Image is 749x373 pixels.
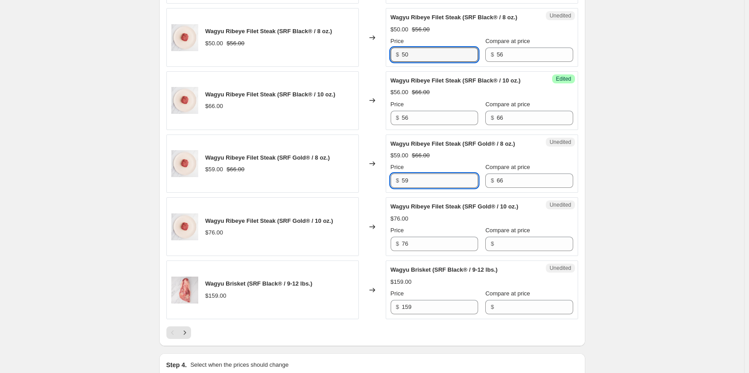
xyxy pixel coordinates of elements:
span: Unedited [549,12,571,19]
span: $ [396,304,399,310]
span: $ [491,51,494,58]
span: $ [396,240,399,247]
div: $66.00 [205,102,223,111]
span: Wagyu Ribeye Filet Steak (SRF Black® / 8 oz.) [391,14,518,21]
span: Price [391,38,404,44]
span: Wagyu Ribeye Filet Steak (SRF Black® / 8 oz.) [205,28,332,35]
span: Price [391,164,404,170]
strike: $66.00 [412,151,430,160]
img: SRFBlackRibeyeFilet8oz-35018-1_80x.jpg [171,150,198,177]
span: Compare at price [485,164,530,170]
button: Next [179,326,191,339]
span: Price [391,101,404,108]
div: $159.00 [391,278,412,286]
span: Compare at price [485,290,530,297]
span: Wagyu Ribeye Filet Steak (SRF Gold® / 10 oz.) [391,203,518,210]
div: $76.00 [205,228,223,237]
span: Wagyu Ribeye Filet Steak (SRF Black® / 10 oz.) [391,77,521,84]
img: SRFBlackRibeyeFilet8oz-35018-1_80x.jpg [171,24,198,51]
span: Wagyu Brisket (SRF Black® / 9-12 lbs.) [205,280,313,287]
span: Wagyu Ribeye Filet Steak (SRF Gold® / 8 oz.) [391,140,515,147]
span: Compare at price [485,227,530,234]
h2: Step 4. [166,360,187,369]
span: Price [391,290,404,297]
span: Compare at price [485,101,530,108]
strike: $66.00 [412,88,430,97]
div: $50.00 [205,39,223,48]
span: $ [396,51,399,58]
span: Wagyu Brisket (SRF Black® / 9-12 lbs.) [391,266,498,273]
strike: $56.00 [226,39,244,48]
span: $ [396,177,399,184]
span: Unedited [549,265,571,272]
p: Select when the prices should change [190,360,288,369]
span: Unedited [549,201,571,208]
span: Price [391,227,404,234]
strike: $66.00 [226,165,244,174]
span: $ [491,240,494,247]
span: Wagyu Ribeye Filet Steak (SRF Gold® / 10 oz.) [205,217,333,224]
span: Wagyu Ribeye Filet Steak (SRF Black® / 10 oz.) [205,91,335,98]
span: Compare at price [485,38,530,44]
span: $ [491,177,494,184]
div: $56.00 [391,88,409,97]
img: SRFBlackRibeyeFilet8oz-35018-1_80x.jpg [171,213,198,240]
img: SRFBlackBonelessBrisket-35501-1_ceeead7b-6576-4b53-95f7-28e040db8231_80x.jpg [171,277,198,304]
img: SRFBlackRibeyeFilet8oz-35018-1_80x.jpg [171,87,198,114]
div: $76.00 [391,214,409,223]
div: $59.00 [391,151,409,160]
nav: Pagination [166,326,191,339]
div: $159.00 [205,291,226,300]
span: $ [491,304,494,310]
span: Unedited [549,139,571,146]
span: $ [396,114,399,121]
strike: $56.00 [412,25,430,34]
span: Wagyu Ribeye Filet Steak (SRF Gold® / 8 oz.) [205,154,330,161]
span: $ [491,114,494,121]
span: Edited [556,75,571,82]
div: $59.00 [205,165,223,174]
div: $50.00 [391,25,409,34]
